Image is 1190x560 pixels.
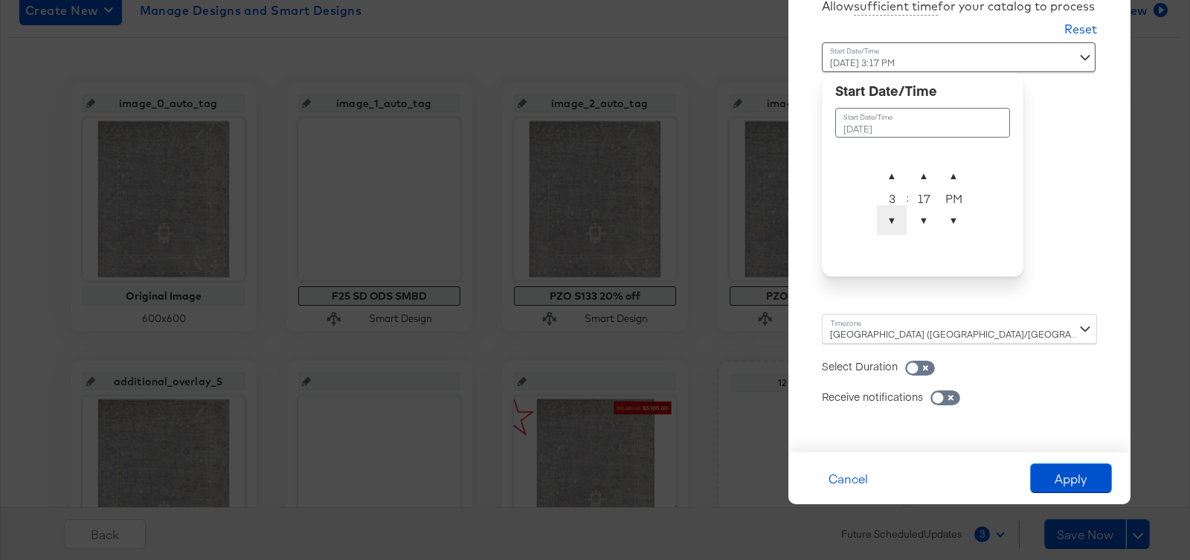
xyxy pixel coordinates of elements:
td: [DATE] [835,108,1010,138]
button: Apply [1030,463,1112,493]
div: 3 [877,190,907,205]
span: ▼ [939,205,968,235]
span: [GEOGRAPHIC_DATA] ([GEOGRAPHIC_DATA]/[GEOGRAPHIC_DATA]) [830,328,1125,340]
div: Receive notifications [822,389,923,404]
span: ▲ [939,161,968,190]
div: Reset [1064,21,1097,38]
span: ▲ [909,161,939,190]
div: 17 [909,190,939,205]
button: Cancel [807,463,889,493]
button: Reset [1064,21,1097,42]
span: ▲ [877,161,907,190]
span: ▼ [877,205,907,235]
div: Select Duration [822,358,898,373]
div: : [907,161,909,235]
div: PM [939,190,968,205]
span: ▼ [909,205,939,235]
